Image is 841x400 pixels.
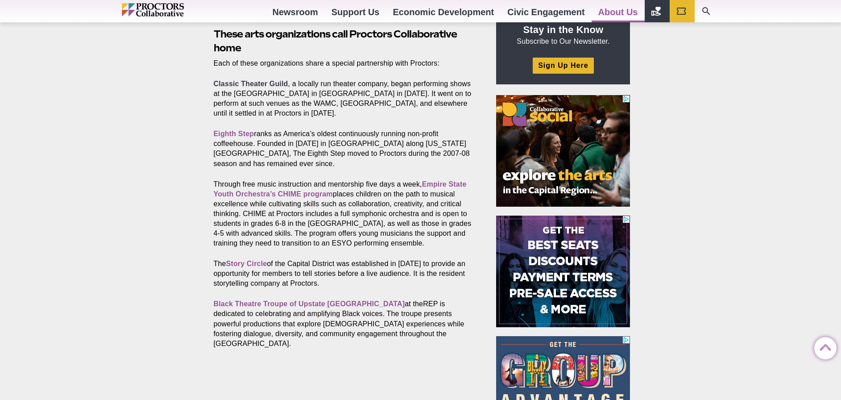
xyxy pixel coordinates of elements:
a: Black Theatre Troupe of Upstate [GEOGRAPHIC_DATA] [214,300,405,308]
a: Classic Theater Guild [214,80,288,87]
h2: These arts organizations call Proctors Collaborative home [214,27,476,55]
p: at theREP is dedicated to celebrating and amplifying Black voices. The troupe presents powerful p... [214,299,476,348]
iframe: Advertisement [496,95,630,207]
a: Eighth Step [214,130,254,137]
p: ranks as America’s oldest continuously running non-profit coffeehouse. Founded in [DATE] in [GEOG... [214,129,476,168]
a: Story Circle [226,260,267,267]
p: Through free music instruction and mentorship five days a week, places children on the path to mu... [214,179,476,249]
p: , a locally run theater company, began performing shows at the [GEOGRAPHIC_DATA] in [GEOGRAPHIC_D... [214,79,476,118]
iframe: Advertisement [496,216,630,327]
p: Subscribe to Our Newsletter. [507,23,619,46]
img: Proctors logo [122,3,222,17]
a: Empire State Youth Orchestra’s CHIME program [214,180,467,198]
strong: Stay in the Know [523,24,604,35]
p: Each of these organizations share a special partnership with Proctors: [214,58,476,68]
a: Sign Up Here [533,58,593,73]
p: The of the Capital District was established in [DATE] to provide an opportunity for members to te... [214,259,476,288]
a: Back to Top [814,337,832,355]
